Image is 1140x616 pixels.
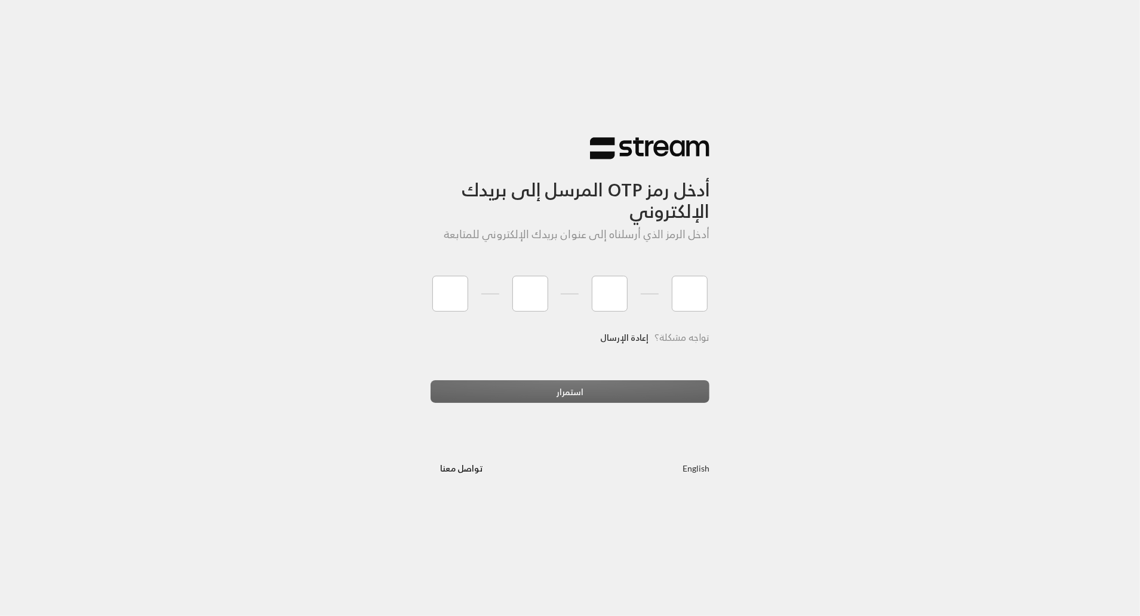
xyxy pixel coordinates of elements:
a: تواصل معنا [431,461,493,476]
a: English [683,457,709,479]
h3: أدخل رمز OTP المرسل إلى بريدك الإلكتروني [431,160,710,223]
span: تواجه مشكلة؟ [654,329,709,346]
h5: أدخل الرمز الذي أرسلناه إلى عنوان بريدك الإلكتروني للمتابعة [431,228,710,241]
button: تواصل معنا [431,457,493,479]
img: Stream Logo [590,137,709,160]
a: إعادة الإرسال [601,325,649,350]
